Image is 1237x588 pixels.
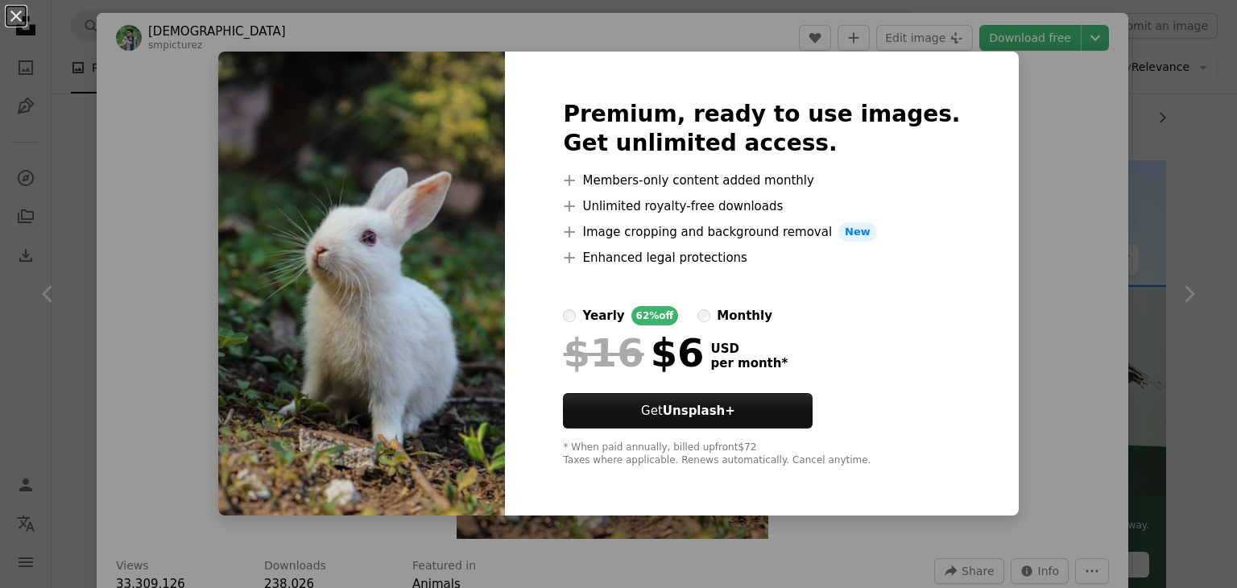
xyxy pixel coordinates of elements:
[663,404,735,418] strong: Unsplash+
[563,197,960,216] li: Unlimited royalty-free downloads
[631,306,679,325] div: 62% off
[563,100,960,158] h2: Premium, ready to use images. Get unlimited access.
[563,393,813,429] button: GetUnsplash+
[710,342,788,356] span: USD
[563,248,960,267] li: Enhanced legal protections
[838,222,877,242] span: New
[218,52,505,516] img: photo-1585110396000-c9ffd4e4b308
[563,441,960,467] div: * When paid annually, billed upfront $72 Taxes where applicable. Renews automatically. Cancel any...
[563,171,960,190] li: Members-only content added monthly
[710,356,788,371] span: per month *
[563,222,960,242] li: Image cropping and background removal
[563,332,704,374] div: $6
[563,332,643,374] span: $16
[582,306,624,325] div: yearly
[563,309,576,322] input: yearly62%off
[717,306,772,325] div: monthly
[697,309,710,322] input: monthly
